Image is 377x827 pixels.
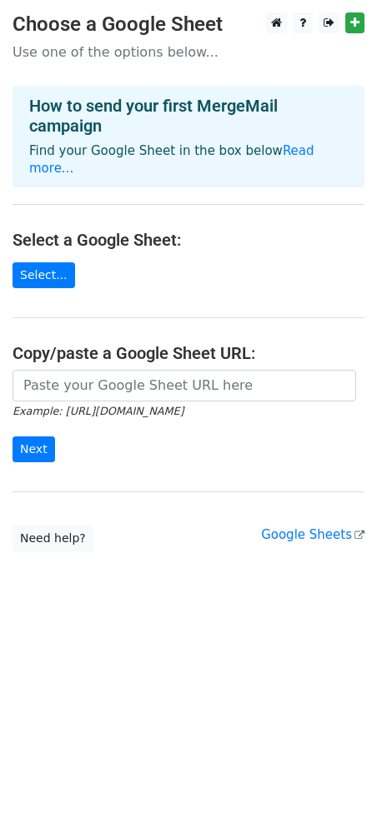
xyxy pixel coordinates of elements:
[13,436,55,462] input: Next
[13,405,183,417] small: Example: [URL][DOMAIN_NAME]
[13,343,364,363] h4: Copy/paste a Google Sheet URL:
[13,43,364,61] p: Use one of the options below...
[13,12,364,37] h3: Choose a Google Sheet
[29,96,348,136] h4: How to send your first MergeMail campaign
[13,526,93,551] a: Need help?
[13,370,356,401] input: Paste your Google Sheet URL here
[261,527,364,542] a: Google Sheets
[29,142,348,177] p: Find your Google Sheet in the box below
[29,143,314,176] a: Read more...
[13,230,364,250] h4: Select a Google Sheet:
[294,747,377,827] iframe: Chat Widget
[13,262,75,288] a: Select...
